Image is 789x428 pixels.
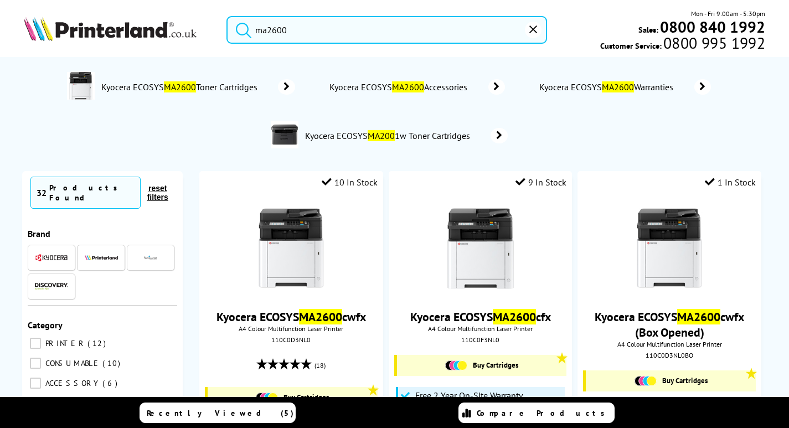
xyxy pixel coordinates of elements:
[677,309,720,324] mark: MA2600
[250,207,333,290] img: kyocera-ma2600cwfx-main-large-small.jpg
[314,355,326,376] span: (18)
[477,408,611,418] span: Compare Products
[322,177,378,188] div: 10 In Stock
[164,81,196,92] mark: MA2600
[205,324,377,333] span: A4 Colour Multifunction Laser Printer
[586,351,752,359] div: 110C0D3NL0BO
[28,228,50,239] span: Brand
[635,376,657,386] img: Cartridges
[271,121,298,148] img: 1102YW3NL0-conspage.jpg
[368,130,395,141] mark: MA200
[67,72,95,100] img: kyocera-ma2600cfx-deptimage.jpg
[49,183,135,203] div: Products Found
[87,338,109,348] span: 12
[102,378,120,388] span: 6
[658,22,765,32] a: 0800 840 1992
[595,309,744,340] a: Kyocera ECOSYSMA2600cwfx (Box Opened)
[299,309,342,324] mark: MA2600
[691,8,765,19] span: Mon - Fri 9:00am - 5:30pm
[583,340,755,348] span: A4 Colour Multifunction Laser Printer
[660,17,765,37] b: 0800 840 1992
[410,309,551,324] a: Kyocera ECOSYSMA2600cfx
[493,309,536,324] mark: MA2600
[662,38,765,48] span: 0800 995 1992
[102,358,123,368] span: 10
[213,393,372,403] a: Buy Cartridges
[140,403,296,423] a: Recently Viewed (5)
[403,360,561,370] a: Buy Cartridges
[30,378,41,389] input: ACCESSORY 6
[100,72,295,102] a: Kyocera ECOSYSMA2600Toner Cartridges
[602,81,634,92] mark: MA2600
[283,393,329,402] span: Buy Cartridges
[216,309,366,324] a: Kyocera ECOSYSMA2600cwfx
[85,255,118,260] img: Printerland
[392,81,424,92] mark: MA2600
[24,17,197,41] img: Printerland Logo
[28,319,63,331] span: Category
[628,207,711,290] img: kyocera-ma2600cwfx-main-large-small.jpg
[445,360,467,370] img: Cartridges
[141,183,174,202] button: reset filters
[538,79,711,95] a: Kyocera ECOSYSMA2600Warranties
[439,207,522,290] img: kyocera-ma2600cfx-front-main-small.jpg
[415,390,523,401] span: Free 2 Year On-Site Warranty
[538,81,678,92] span: Kyocera ECOSYS Warranties
[397,336,564,344] div: 110C0F3NL0
[43,338,86,348] span: PRINTER
[473,360,518,370] span: Buy Cartridges
[458,403,615,423] a: Compare Products
[515,177,566,188] div: 9 In Stock
[394,324,566,333] span: A4 Colour Multifunction Laser Printer
[226,16,547,44] input: S
[705,177,756,188] div: 1 In Stock
[208,336,374,344] div: 110C0D3NL0
[35,283,68,290] img: Discovery
[147,408,294,418] span: Recently Viewed (5)
[638,24,658,35] span: Sales:
[43,358,101,368] span: CONSUMABLE
[37,187,47,198] span: 32
[328,79,505,95] a: Kyocera ECOSYSMA2600Accessories
[35,254,68,262] img: Kyocera
[591,376,750,386] a: Buy Cartridges
[30,338,41,349] input: PRINTER 12
[328,81,472,92] span: Kyocera ECOSYS Accessories
[100,81,261,92] span: Kyocera ECOSYS Toner Cartridges
[43,378,101,388] span: ACCESSORY
[24,17,213,43] a: Printerland Logo
[256,393,278,403] img: Cartridges
[600,38,765,51] span: Customer Service:
[662,376,708,385] span: Buy Cartridges
[30,358,41,369] input: CONSUMABLE 10
[304,130,474,141] span: Kyocera ECOSYS 1w Toner Cartridges
[143,251,157,265] img: Navigator
[304,121,508,151] a: Kyocera ECOSYSMA2001w Toner Cartridges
